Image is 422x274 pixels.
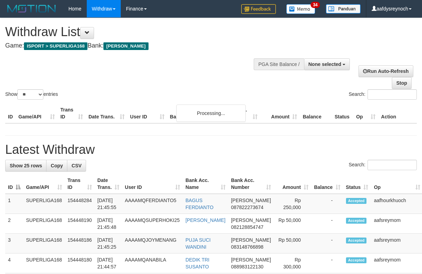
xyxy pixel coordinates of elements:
[231,237,271,243] span: [PERSON_NAME]
[332,103,353,123] th: Status
[353,103,378,123] th: Op
[122,254,183,273] td: AAAAMQANABILA
[274,234,311,254] td: Rp 50,000
[65,194,95,214] td: 154448284
[95,214,122,234] td: [DATE] 21:45:48
[309,61,341,67] span: None selected
[274,214,311,234] td: Rp 50,000
[16,103,58,123] th: Game/API
[5,25,275,39] h1: Withdraw List
[58,103,86,123] th: Trans ID
[103,42,148,50] span: [PERSON_NAME]
[5,42,275,49] h4: Game: Bank:
[231,205,263,210] span: Copy 087822273674 to clipboard
[176,105,246,122] div: Processing...
[10,163,42,168] span: Show 25 rows
[23,234,65,254] td: SUPERLIGA168
[304,58,350,70] button: None selected
[127,103,167,123] th: User ID
[231,244,263,250] span: Copy 083148766898 to clipboard
[183,174,228,194] th: Bank Acc. Name: activate to sort column ascending
[358,65,413,77] a: Run Auto-Refresh
[186,198,214,210] a: BAGUS FERDIANTO
[186,217,226,223] a: [PERSON_NAME]
[228,174,274,194] th: Bank Acc. Number: activate to sort column ascending
[23,194,65,214] td: SUPERLIGA168
[346,198,367,204] span: Accepted
[95,174,122,194] th: Date Trans.: activate to sort column ascending
[122,234,183,254] td: AAAAMQJOYMENANG
[23,174,65,194] th: Game/API: activate to sort column ascending
[346,257,367,263] span: Accepted
[23,254,65,273] td: SUPERLIGA168
[23,214,65,234] td: SUPERLIGA168
[5,160,47,172] a: Show 25 rows
[346,218,367,224] span: Accepted
[349,160,417,170] label: Search:
[71,163,82,168] span: CSV
[231,224,263,230] span: Copy 082128854747 to clipboard
[95,194,122,214] td: [DATE] 21:45:55
[311,194,343,214] td: -
[311,174,343,194] th: Balance: activate to sort column ascending
[65,234,95,254] td: 154448186
[46,160,67,172] a: Copy
[5,214,23,234] td: 2
[5,103,16,123] th: ID
[5,174,23,194] th: ID: activate to sort column descending
[286,4,315,14] img: Button%20Memo.svg
[122,194,183,214] td: AAAAMQFERDIANTO5
[5,194,23,214] td: 1
[231,257,271,263] span: [PERSON_NAME]
[5,254,23,273] td: 4
[5,3,58,14] img: MOTION_logo.png
[368,89,417,100] input: Search:
[186,257,210,269] a: DEDIK TRI SUSANTO
[67,160,86,172] a: CSV
[95,254,122,273] td: [DATE] 21:44:57
[300,103,332,123] th: Balance
[5,89,58,100] label: Show entries
[186,237,211,250] a: PUJA SUCI WANDINI
[260,103,300,123] th: Amount
[5,143,417,157] h1: Latest Withdraw
[343,174,371,194] th: Status: activate to sort column ascending
[122,174,183,194] th: User ID: activate to sort column ascending
[65,254,95,273] td: 154448180
[368,160,417,170] input: Search:
[392,77,412,89] a: Stop
[122,214,183,234] td: AAAAMQSUPERHOKI25
[51,163,63,168] span: Copy
[274,174,311,194] th: Amount: activate to sort column ascending
[167,103,221,123] th: Bank Acc. Name
[311,254,343,273] td: -
[86,103,127,123] th: Date Trans.
[349,89,417,100] label: Search:
[17,89,43,100] select: Showentries
[231,264,263,269] span: Copy 088983122130 to clipboard
[311,214,343,234] td: -
[254,58,304,70] div: PGA Site Balance /
[326,4,361,14] img: panduan.png
[231,217,271,223] span: [PERSON_NAME]
[24,42,87,50] span: ISPORT > SUPERLIGA168
[311,2,320,8] span: 34
[5,234,23,254] td: 3
[95,234,122,254] td: [DATE] 21:45:25
[274,254,311,273] td: Rp 300,000
[311,234,343,254] td: -
[241,4,276,14] img: Feedback.jpg
[274,194,311,214] td: Rp 250,000
[65,174,95,194] th: Trans ID: activate to sort column ascending
[378,103,417,123] th: Action
[231,198,271,203] span: [PERSON_NAME]
[221,103,260,123] th: Bank Acc. Number
[65,214,95,234] td: 154448190
[346,238,367,243] span: Accepted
